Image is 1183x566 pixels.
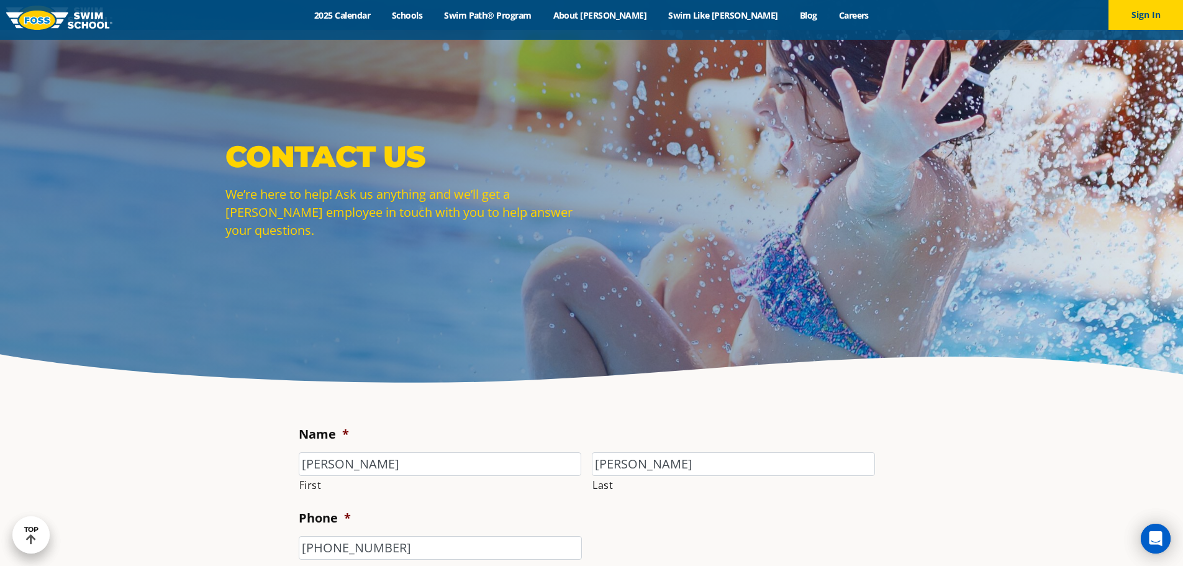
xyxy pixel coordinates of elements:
[299,510,351,526] label: Phone
[299,477,582,494] label: First
[592,477,875,494] label: Last
[789,9,828,21] a: Blog
[433,9,542,21] a: Swim Path® Program
[381,9,433,21] a: Schools
[1141,524,1171,554] div: Open Intercom Messenger
[658,9,789,21] a: Swim Like [PERSON_NAME]
[299,452,582,476] input: First name
[225,185,586,239] p: We’re here to help! Ask us anything and we’ll get a [PERSON_NAME] employee in touch with you to h...
[592,452,875,476] input: Last name
[6,11,112,30] img: FOSS Swim School Logo
[299,426,349,442] label: Name
[24,526,39,545] div: TOP
[304,9,381,21] a: 2025 Calendar
[542,9,658,21] a: About [PERSON_NAME]
[225,138,586,175] p: Contact Us
[828,9,879,21] a: Careers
